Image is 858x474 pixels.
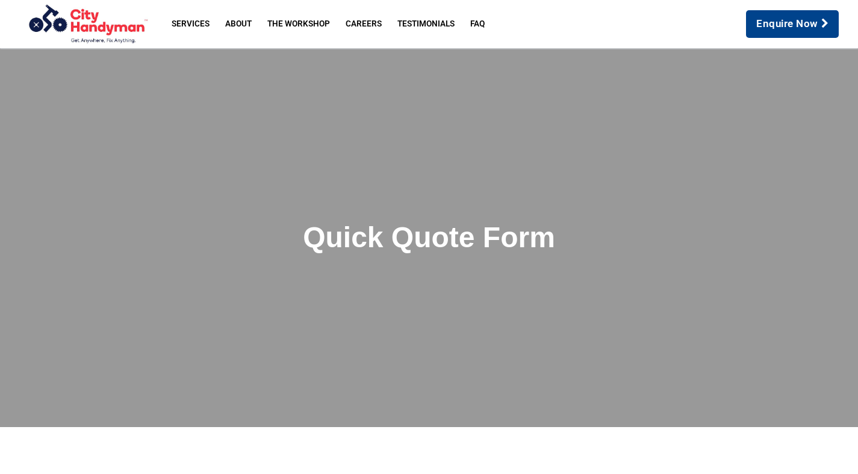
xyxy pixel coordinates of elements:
span: The Workshop [267,20,330,28]
h2: Quick Quote Form [86,220,773,255]
img: City Handyman | Melbourne [14,4,159,45]
a: The Workshop [260,13,338,35]
span: Services [172,20,210,28]
a: Enquire Now [746,10,839,38]
span: Careers [346,20,382,28]
a: Careers [338,13,390,35]
a: FAQ [462,13,493,35]
a: Testimonials [390,13,462,35]
a: Services [164,13,217,35]
span: Testimonials [397,20,455,28]
a: About [217,13,260,35]
span: About [225,20,252,28]
span: FAQ [470,20,485,28]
